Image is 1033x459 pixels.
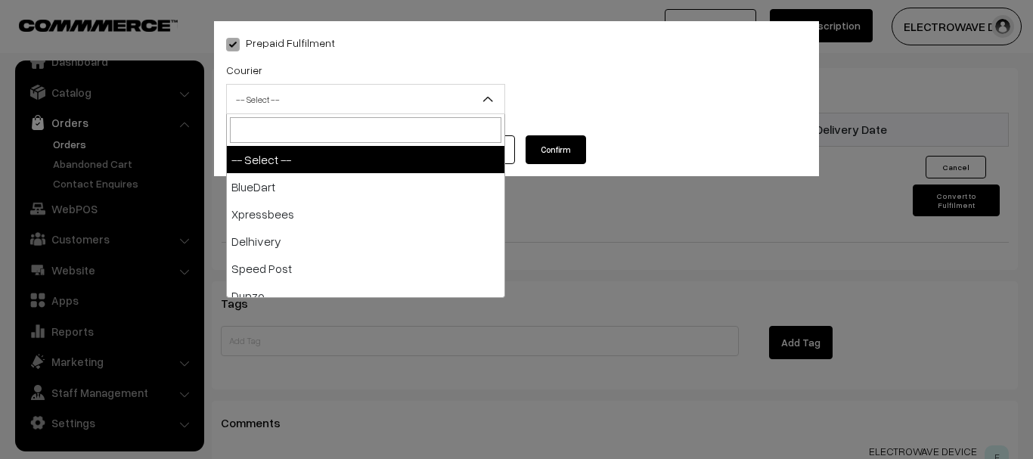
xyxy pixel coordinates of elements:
span: -- Select -- [227,86,504,113]
span: -- Select -- [226,84,505,114]
li: Delhivery [227,228,504,255]
label: Prepaid Fulfilment [226,35,335,51]
li: -- Select -- [227,146,504,173]
li: Dunzo [227,282,504,309]
label: Courier [226,62,262,78]
li: Speed Post [227,255,504,282]
button: Confirm [526,135,586,164]
li: BlueDart [227,173,504,200]
li: Xpressbees [227,200,504,228]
